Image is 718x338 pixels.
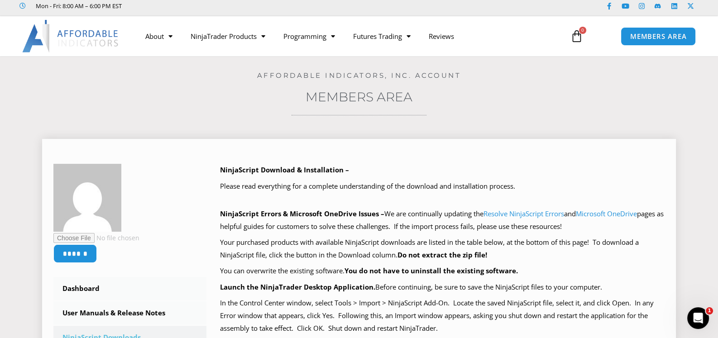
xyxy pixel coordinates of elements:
b: You do not have to uninstall the existing software. [345,266,518,275]
a: About [136,26,182,47]
img: LogoAI | Affordable Indicators – NinjaTrader [22,20,120,52]
p: We are continually updating the and pages as helpful guides for customers to solve these challeng... [220,208,665,233]
b: NinjaScript Download & Installation – [220,165,349,174]
b: Do not extract the zip file! [397,250,487,259]
p: Before continuing, be sure to save the NinjaScript files to your computer. [220,281,665,294]
b: NinjaScript Errors & Microsoft OneDrive Issues – [220,209,384,218]
a: Futures Trading [344,26,420,47]
span: 0 [579,27,586,34]
a: Programming [274,26,344,47]
a: Resolve NinjaScript Errors [483,209,564,218]
a: Members Area [306,89,412,105]
nav: Menu [136,26,560,47]
span: MEMBERS AREA [630,33,687,40]
iframe: Intercom live chat [687,307,709,329]
p: You can overwrite the existing software. [220,265,665,277]
p: Your purchased products with available NinjaScript downloads are listed in the table below, at th... [220,236,665,262]
b: Launch the NinjaTrader Desktop Application. [220,282,375,291]
a: Dashboard [53,277,206,300]
a: User Manuals & Release Notes [53,301,206,325]
span: Mon - Fri: 8:00 AM – 6:00 PM EST [34,0,122,11]
img: 96ad98910ef4b5f3b97ad707d2cd1c54329853983ac23a6e8847aefa9980f1e7 [53,164,121,232]
a: NinjaTrader Products [182,26,274,47]
a: Microsoft OneDrive [576,209,637,218]
p: Please read everything for a complete understanding of the download and installation process. [220,180,665,193]
span: 1 [706,307,713,314]
iframe: Customer reviews powered by Trustpilot [134,1,270,10]
a: Reviews [420,26,463,47]
p: In the Control Center window, select Tools > Import > NinjaScript Add-On. Locate the saved NinjaS... [220,297,665,335]
a: MEMBERS AREA [621,27,696,46]
a: Affordable Indicators, Inc. Account [257,71,461,80]
a: 0 [557,23,597,49]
